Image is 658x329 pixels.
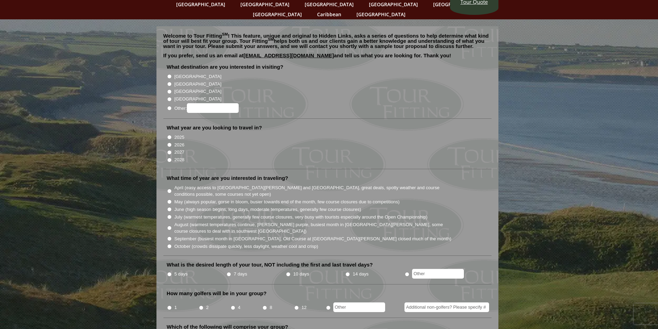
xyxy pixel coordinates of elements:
[270,304,272,311] label: 8
[293,271,309,278] label: 10 days
[163,53,492,63] p: If you prefer, send us an email at and tell us what you are looking for. Thank you!
[167,64,284,70] label: What destination are you interested in visiting?
[163,33,492,49] p: Welcome to Tour Fitting ! This feature, unique and original to Hidden Links, asks a series of que...
[302,304,307,311] label: 12
[174,304,177,311] label: 1
[353,9,409,19] a: [GEOGRAPHIC_DATA]
[268,37,274,41] sup: SM
[234,271,247,278] label: 7 days
[167,124,262,131] label: What year are you looking to travel in?
[167,175,288,182] label: What time of year are you interested in traveling?
[314,9,345,19] a: Caribbean
[174,271,188,278] label: 5 days
[174,221,452,235] label: August (warmest temperatures continue, [PERSON_NAME] purple, busiest month in [GEOGRAPHIC_DATA][P...
[333,302,385,312] input: Other
[174,199,400,205] label: May (always popular, gorse in bloom, busier towards end of the month, few course closures due to ...
[238,304,240,311] label: 4
[412,269,464,279] input: Other
[174,103,239,113] label: Other:
[174,88,221,95] label: [GEOGRAPHIC_DATA]
[174,156,184,163] label: 2028
[174,243,318,250] label: October (crowds dissipate quickly, less daylight, weather cool and crisp)
[353,271,369,278] label: 14 days
[174,214,428,221] label: July (warmest temperatures, generally few course closures, very busy with tourists especially aro...
[174,142,184,148] label: 2026
[404,302,489,312] input: Additional non-golfers? Please specify #
[174,81,221,88] label: [GEOGRAPHIC_DATA]
[206,304,209,311] label: 2
[174,96,221,103] label: [GEOGRAPHIC_DATA]
[222,32,228,36] sup: SM
[174,206,361,213] label: June (high season begins, long days, moderate temperatures, generally few course closures)
[174,235,451,242] label: September (busiest month in [GEOGRAPHIC_DATA], Old Course at [GEOGRAPHIC_DATA][PERSON_NAME] close...
[167,290,267,297] label: How many golfers will be in your group?
[244,52,334,58] a: [EMAIL_ADDRESS][DOMAIN_NAME]
[167,261,373,268] label: What is the desired length of your tour, NOT including the first and last travel days?
[187,103,239,113] input: Other:
[174,134,184,141] label: 2025
[174,184,452,198] label: April (easy access to [GEOGRAPHIC_DATA][PERSON_NAME] and [GEOGRAPHIC_DATA], great deals, spotty w...
[174,73,221,80] label: [GEOGRAPHIC_DATA]
[174,149,184,156] label: 2027
[249,9,305,19] a: [GEOGRAPHIC_DATA]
